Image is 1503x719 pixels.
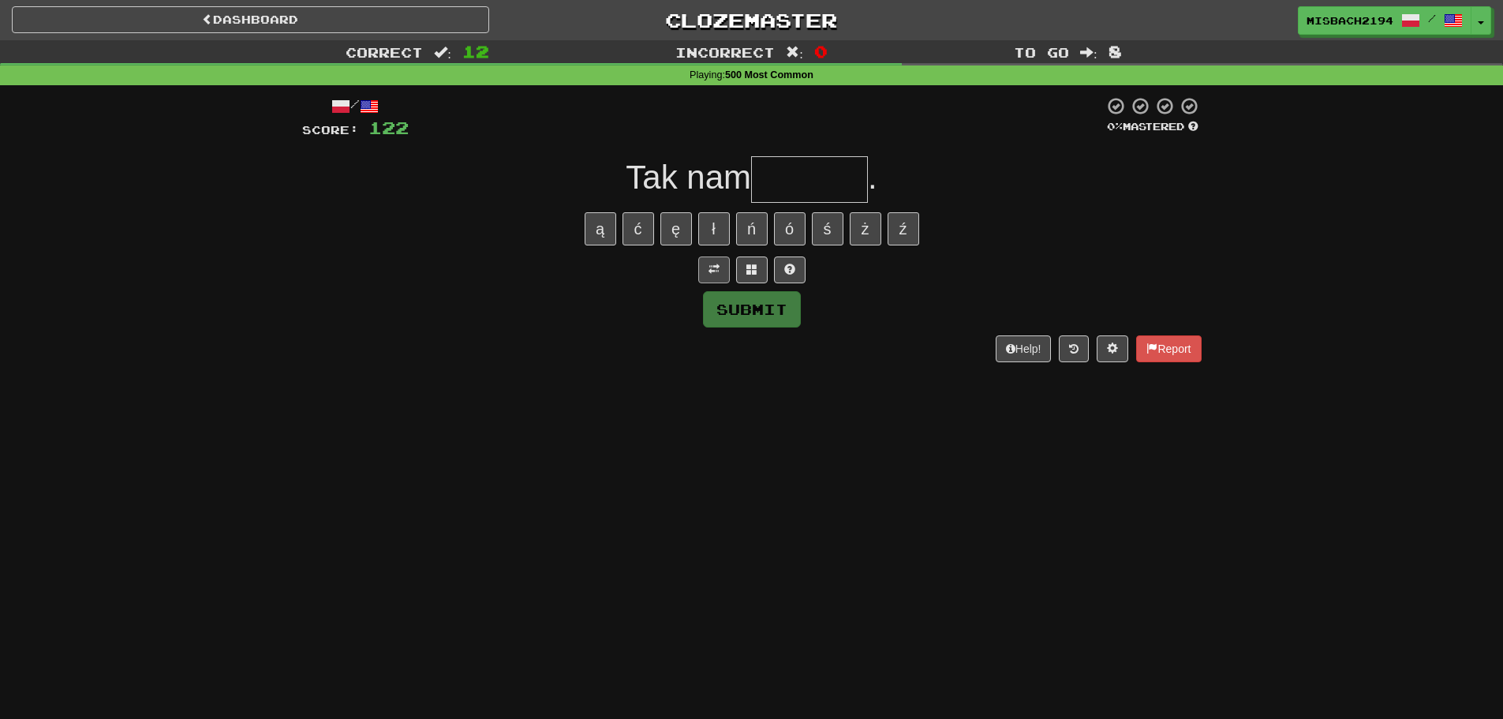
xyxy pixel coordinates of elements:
[996,335,1052,362] button: Help!
[585,212,616,245] button: ą
[888,212,919,245] button: ź
[1080,46,1097,59] span: :
[868,159,877,196] span: .
[513,6,990,34] a: Clozemaster
[814,42,828,61] span: 0
[623,212,654,245] button: ć
[736,257,768,283] button: Switch sentence to multiple choice alt+p
[302,96,409,116] div: /
[1107,120,1123,133] span: 0 %
[850,212,881,245] button: ż
[725,69,813,81] strong: 500 Most Common
[1014,44,1069,60] span: To go
[703,291,801,328] button: Submit
[12,6,489,33] a: Dashboard
[1428,13,1436,24] span: /
[462,42,489,61] span: 12
[812,212,843,245] button: ś
[626,159,751,196] span: Tak nam
[1059,335,1089,362] button: Round history (alt+y)
[736,212,768,245] button: ń
[660,212,692,245] button: ę
[698,212,730,245] button: ł
[1307,13,1393,28] span: misbach2194
[774,212,806,245] button: ó
[434,46,451,59] span: :
[1298,6,1471,35] a: misbach2194 /
[675,44,775,60] span: Incorrect
[302,123,359,137] span: Score:
[1109,42,1122,61] span: 8
[368,118,409,137] span: 122
[698,257,730,283] button: Toggle translation (alt+t)
[786,46,803,59] span: :
[346,44,423,60] span: Correct
[774,257,806,283] button: Single letter hint - you only get 1 per sentence and score half the points! alt+h
[1104,120,1202,134] div: Mastered
[1136,335,1201,362] button: Report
